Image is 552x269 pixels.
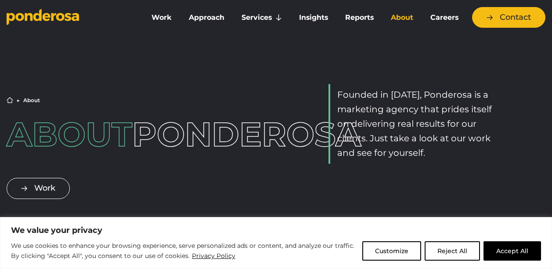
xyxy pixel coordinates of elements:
a: Services [235,8,289,27]
button: Customize [362,241,421,261]
a: Privacy Policy [191,251,236,261]
a: Contact [472,7,545,28]
a: Home [7,97,13,103]
button: Accept All [483,241,541,261]
p: We value your privacy [11,225,541,236]
a: About [384,8,420,27]
a: Approach [182,8,231,27]
p: We use cookies to enhance your browsing experience, serve personalized ads or content, and analyz... [11,241,356,262]
a: Careers [423,8,465,27]
span: About [7,114,132,155]
a: Reports [338,8,380,27]
li: ▶︎ [17,98,20,103]
li: About [23,98,40,103]
a: Go to homepage [7,9,131,26]
h1: Ponderosa [7,118,224,151]
p: Founded in [DATE], Ponderosa is a marketing agency that prides itself on delivering real results ... [337,88,499,160]
a: Work [7,178,70,199]
button: Reject All [425,241,480,261]
a: Work [144,8,178,27]
a: Insights [292,8,335,27]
